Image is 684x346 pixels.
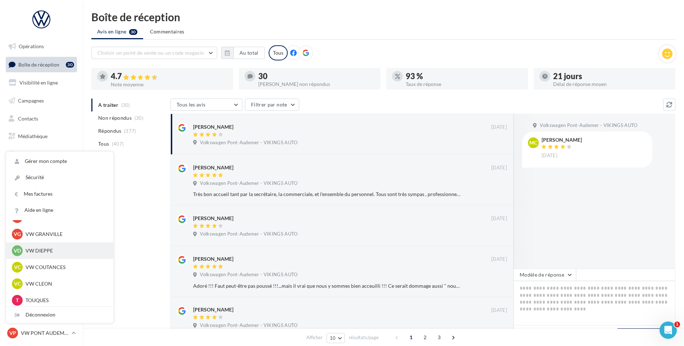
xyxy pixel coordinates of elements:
span: Volkswagen Pont-Audemer - VIKINGS AUTO [200,180,297,187]
span: résultats/page [349,334,379,341]
a: Aide en ligne [6,202,113,218]
button: Filtrer par note [245,99,299,111]
span: [DATE] [542,152,557,159]
span: Volkswagen Pont-Audemer - VIKINGS AUTO [200,231,297,237]
span: Volkswagen Pont-Audemer - VIKINGS AUTO [540,122,637,129]
span: [DATE] [491,256,507,263]
a: Calendrier [4,147,78,162]
div: Boîte de réception [91,12,675,22]
button: Au total [221,47,265,59]
span: Volkswagen Pont-Audemer - VIKINGS AUTO [200,322,297,329]
span: 1 [674,322,680,327]
span: [DATE] [491,165,507,171]
span: [DATE] [491,307,507,314]
span: Non répondus [98,114,132,122]
div: Adoré !!! Faut peut-être pas poussé !!!...mais il vrai que nous y sommes bien acceuilli !!! Ce se... [193,282,460,290]
div: 93 % [406,72,522,80]
div: Note moyenne [111,82,227,87]
span: 10 [330,335,336,341]
p: VW DIEPPE [26,247,105,254]
a: Mes factures [6,186,113,202]
span: VG [14,231,21,238]
div: Très bon accueil tant par la secrétaire, la commerciale, et l'ensemble du personnel. Tous sont tr... [193,191,460,198]
span: 3 [433,332,445,343]
span: Opérations [19,43,44,49]
div: 21 jours [553,72,670,80]
div: 30 [66,62,74,68]
span: [DATE] [491,215,507,222]
div: [PERSON_NAME] [193,255,233,263]
p: VW COUTANCES [26,264,105,271]
a: Campagnes DataOnDemand [4,188,78,210]
button: Choisir un point de vente ou un code magasin [91,47,217,59]
span: [DATE] [491,124,507,131]
button: Au total [233,47,265,59]
a: Opérations [4,39,78,54]
div: [PERSON_NAME] [193,123,233,131]
span: Contacts [18,115,38,121]
span: VD [14,247,21,254]
div: Déconnexion [6,307,113,323]
p: VW CLEON [26,280,105,287]
div: [PERSON_NAME] [193,215,233,222]
div: 30 [258,72,375,80]
a: Médiathèque [4,129,78,144]
span: Choisir un point de vente ou un code magasin [97,50,204,56]
span: (30) [134,115,143,121]
div: [PERSON_NAME] [193,164,233,171]
a: Campagnes [4,93,78,108]
span: Médiathèque [18,133,47,139]
span: Volkswagen Pont-Audemer - VIKINGS AUTO [200,140,297,146]
span: VC [14,264,21,271]
span: MC [529,139,537,146]
span: VP [9,329,16,337]
div: [PERSON_NAME] non répondus [258,82,375,87]
span: Tous les avis [177,101,206,108]
a: Sécurité [6,169,113,186]
div: 4.7 [111,72,227,81]
span: Répondus [98,127,122,135]
div: Tous [269,45,288,60]
p: VW PONT AUDEMER [21,329,69,337]
div: [PERSON_NAME] [542,137,582,142]
button: 10 [327,333,345,343]
span: Calendrier [18,151,42,157]
span: 2 [419,332,431,343]
span: (407) [112,141,124,147]
span: Boîte de réception [18,61,59,67]
span: VC [14,280,21,287]
div: [PERSON_NAME] [193,306,233,313]
button: Modèle de réponse [514,269,576,281]
a: Boîte de réception30 [4,57,78,72]
iframe: Intercom live chat [660,322,677,339]
div: Taux de réponse [406,82,522,87]
span: T [16,297,19,304]
a: VP VW PONT AUDEMER [6,326,77,340]
span: Campagnes [18,97,44,104]
span: (377) [124,128,136,134]
a: Contacts [4,111,78,126]
div: Délai de réponse moyen [553,82,670,87]
p: VW GRANVILLE [26,231,105,238]
span: Tous [98,140,109,147]
button: Tous les avis [170,99,242,111]
span: Afficher [306,334,323,341]
a: Visibilité en ligne [4,75,78,90]
span: Volkswagen Pont-Audemer - VIKINGS AUTO [200,272,297,278]
p: TOUQUES [26,297,105,304]
a: PLV et print personnalisable [4,165,78,186]
span: Commentaires [150,28,184,35]
a: Gérer mon compte [6,153,113,169]
span: Visibilité en ligne [19,79,58,86]
span: 1 [405,332,417,343]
